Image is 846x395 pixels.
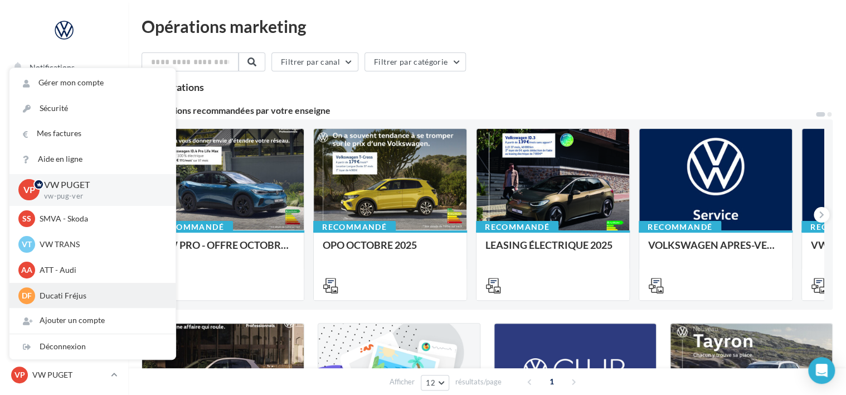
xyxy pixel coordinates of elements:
[7,316,121,349] a: Campagnes DataOnDemand
[7,111,121,135] a: Boîte de réception1
[40,239,162,250] p: VW TRANS
[271,52,358,71] button: Filtrer par canal
[14,369,25,380] span: VP
[808,357,835,384] div: Open Intercom Messenger
[7,84,121,107] a: Opérations
[22,290,32,301] span: DF
[313,221,396,233] div: Recommandé
[421,375,449,391] button: 12
[9,121,176,146] a: Mes factures
[44,191,158,201] p: vw-pug-ver
[32,369,106,380] p: VW PUGET
[364,52,466,71] button: Filtrer par catégorie
[142,18,833,35] div: Opérations marketing
[21,264,32,276] span: AA
[7,140,121,163] a: Visibilité en ligne
[7,195,121,219] a: Contacts
[9,70,176,95] a: Gérer mon compte
[40,264,162,276] p: ATT - Audi
[22,239,32,250] span: VT
[142,106,815,115] div: 6 opérations recommandées par votre enseigne
[40,290,162,301] p: Ducati Fréjus
[543,373,561,391] span: 1
[455,377,502,387] span: résultats/page
[44,179,158,191] p: VW PUGET
[23,184,35,196] span: VP
[9,96,176,121] a: Sécurité
[426,378,435,387] span: 12
[476,221,558,233] div: Recommandé
[22,213,31,224] span: SS
[150,221,233,233] div: Recommandé
[9,334,176,359] div: Déconnexion
[9,364,119,386] a: VP VW PUGET
[323,239,458,262] div: OPO OCTOBRE 2025
[9,308,176,333] div: Ajouter un compte
[40,213,162,224] p: SMVA - Skoda
[160,239,295,262] div: VW PRO - OFFRE OCTOBRE 25
[7,168,121,191] a: Campagnes
[485,239,620,262] div: LEASING ÉLECTRIQUE 2025
[7,251,121,274] a: Calendrier
[7,223,121,247] a: Médiathèque
[639,221,721,233] div: Recommandé
[648,239,783,262] div: VOLKSWAGEN APRES-VENTE
[156,82,204,92] div: opérations
[30,62,75,72] span: Notifications
[390,377,415,387] span: Afficher
[7,56,117,79] button: Notifications
[9,147,176,172] a: Aide en ligne
[7,278,121,311] a: PLV et print personnalisable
